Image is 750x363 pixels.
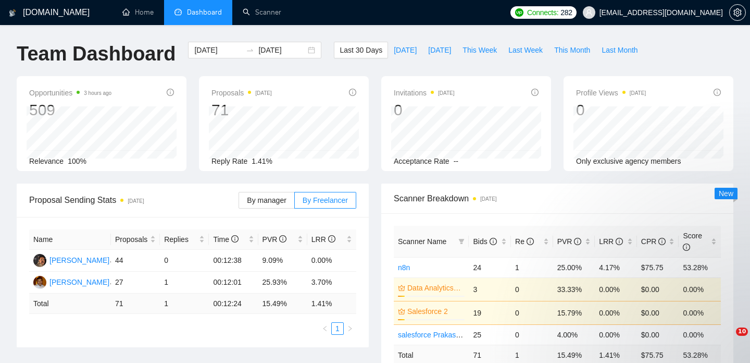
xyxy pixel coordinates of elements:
span: Reply Rate [211,157,247,165]
span: Dashboard [187,8,222,17]
span: CPR [641,237,666,246]
a: SC[PERSON_NAME] [33,277,109,286]
span: info-circle [683,244,690,251]
span: Last 30 Days [340,44,382,56]
span: info-circle [490,238,497,245]
a: salesforce Prakash Active [398,331,481,339]
a: searchScanner [243,8,281,17]
span: swap-right [246,46,254,54]
span: LRR [599,237,623,246]
td: 25.00% [553,257,595,277]
span: Connects: [527,7,558,18]
a: 1 [332,323,343,334]
h1: Team Dashboard [17,42,176,66]
img: SC [33,276,46,289]
img: logo [9,5,16,21]
td: 15.49 % [258,294,307,314]
span: Scanner Breakdown [394,192,721,205]
span: info-circle [574,238,581,245]
td: 24 [469,257,511,277]
li: 1 [331,322,344,335]
span: This Month [554,44,590,56]
td: 3 [469,277,511,301]
td: 1 [160,272,209,294]
span: New [719,189,733,198]
th: Proposals [111,229,160,250]
span: info-circle [658,238,666,245]
div: 71 [211,100,272,120]
span: -- [454,157,458,165]
li: Previous Page [319,322,331,335]
a: setting [729,8,746,17]
td: 1.41 % [307,294,356,314]
span: [DATE] [394,44,417,56]
td: 0.00% [307,250,356,272]
td: 00:12:24 [209,294,258,314]
td: 53.28% [679,257,721,277]
td: 19 [469,301,511,324]
td: $75.75 [637,257,679,277]
span: Invitations [394,87,455,99]
span: Last Week [508,44,543,56]
li: Next Page [344,322,356,335]
span: info-circle [616,238,623,245]
td: 1 [511,257,553,277]
span: info-circle [167,89,174,96]
td: Total [29,294,111,314]
span: By Freelancer [303,196,348,204]
span: info-circle [527,238,534,245]
time: 3 hours ago [84,90,111,96]
span: Acceptance Rate [394,157,449,165]
span: By manager [247,196,286,204]
span: user [585,9,593,16]
a: homeHome [122,8,154,17]
span: dashboard [174,8,182,16]
td: 25 [469,324,511,345]
td: 9.09% [258,250,307,272]
button: Last 30 Days [334,42,388,58]
span: Bids [473,237,496,246]
td: 0 [160,250,209,272]
button: setting [729,4,746,21]
td: 00:12:01 [209,272,258,294]
span: [DATE] [428,44,451,56]
th: Replies [160,229,209,250]
span: Opportunities [29,87,111,99]
td: 71 [111,294,160,314]
time: [DATE] [480,196,496,202]
td: 4.17% [595,257,637,277]
span: PVR [262,235,287,244]
span: info-circle [349,89,356,96]
td: 00:12:38 [209,250,258,272]
a: n8n [398,263,410,272]
span: Proposal Sending Stats [29,193,239,207]
th: Name [29,229,111,250]
td: 0 [511,324,553,345]
div: 0 [394,100,455,120]
td: 0 [511,301,553,324]
button: right [344,322,356,335]
td: 25.93% [258,272,307,294]
td: 1 [160,294,209,314]
span: info-circle [714,89,721,96]
div: 0 [576,100,646,120]
span: Proposals [115,234,148,245]
span: Replies [164,234,197,245]
button: This Week [457,42,503,58]
span: Relevance [29,157,64,165]
img: upwork-logo.png [515,8,523,17]
button: Last Week [503,42,548,58]
td: 27 [111,272,160,294]
span: Proposals [211,87,272,99]
img: PK [33,254,46,267]
a: Data Analytics Sandip Active [407,282,463,294]
td: 3.70% [307,272,356,294]
iframe: Intercom live chat [715,328,740,353]
time: [DATE] [438,90,454,96]
span: 282 [560,7,572,18]
a: Salesforce 2 [407,306,463,317]
span: filter [456,234,467,249]
span: This Week [463,44,497,56]
button: left [319,322,331,335]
